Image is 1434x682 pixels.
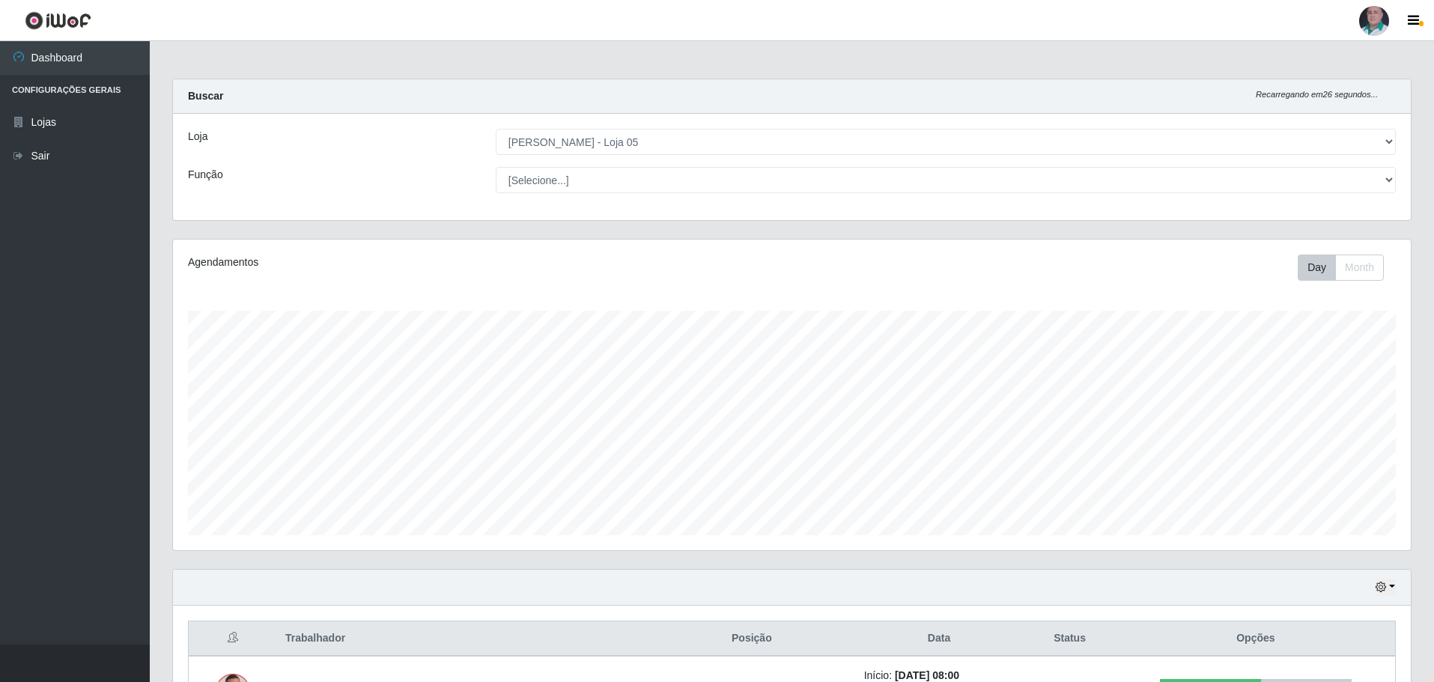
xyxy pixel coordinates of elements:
[1335,255,1384,281] button: Month
[1298,255,1336,281] button: Day
[1256,90,1378,99] i: Recarregando em 26 segundos...
[188,129,207,144] label: Loja
[1116,621,1396,657] th: Opções
[276,621,648,657] th: Trabalhador
[188,167,223,183] label: Função
[1023,621,1116,657] th: Status
[1298,255,1396,281] div: Toolbar with button groups
[25,11,91,30] img: CoreUI Logo
[1298,255,1384,281] div: First group
[895,669,959,681] time: [DATE] 08:00
[188,90,223,102] strong: Buscar
[188,255,678,270] div: Agendamentos
[648,621,855,657] th: Posição
[855,621,1024,657] th: Data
